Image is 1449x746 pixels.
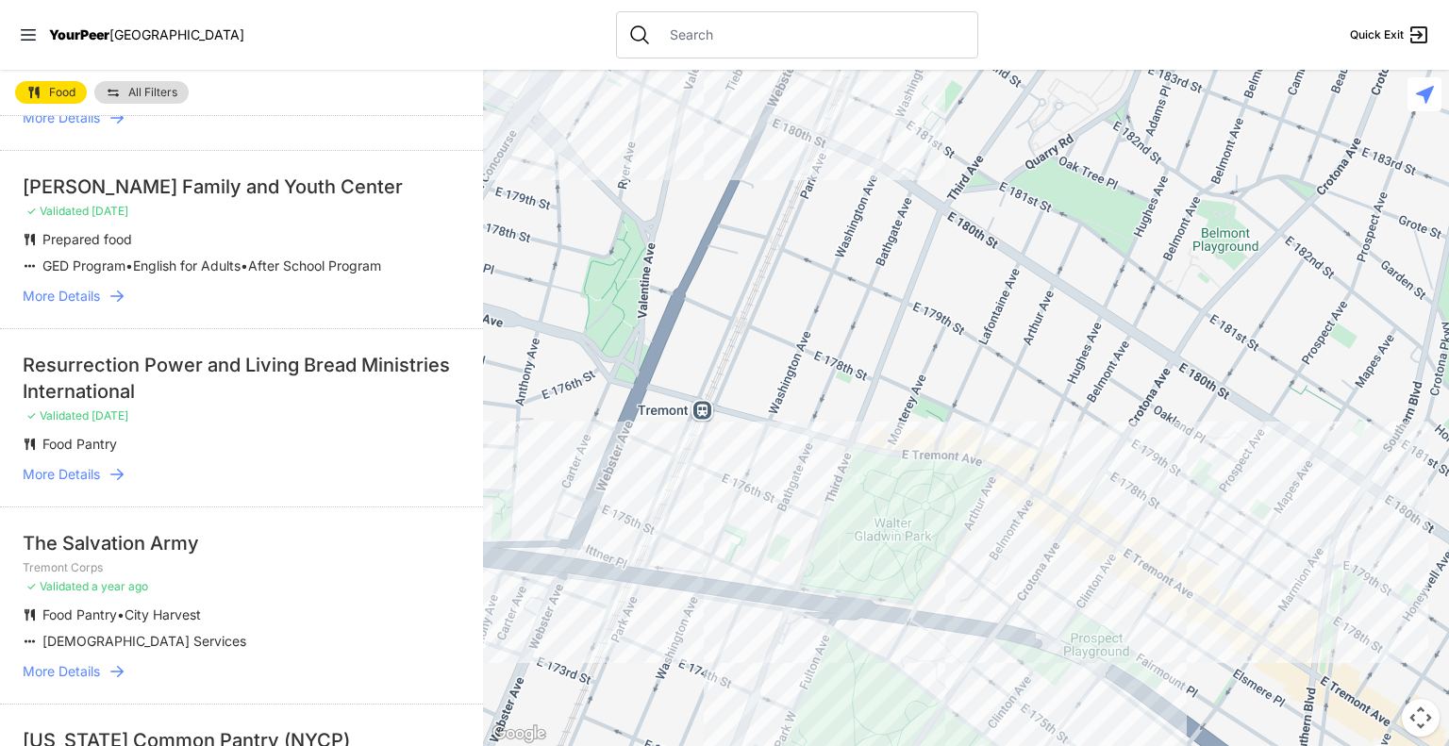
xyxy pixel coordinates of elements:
a: More Details [23,465,460,484]
span: [DEMOGRAPHIC_DATA] Services [42,633,246,649]
a: More Details [23,287,460,306]
span: [DATE] [92,204,128,218]
input: Search [658,25,966,44]
span: Food [49,87,75,98]
span: English for Adults [133,257,241,274]
span: Food Pantry [42,606,117,622]
span: • [241,257,248,274]
img: Google [488,721,550,746]
a: Quick Exit [1350,24,1430,46]
a: All Filters [94,81,189,104]
span: [DATE] [92,408,128,423]
a: YourPeer[GEOGRAPHIC_DATA] [49,29,244,41]
span: Quick Exit [1350,27,1404,42]
span: After School Program [248,257,381,274]
span: ✓ Validated [26,408,89,423]
a: Food [15,81,87,104]
span: Prepared food [42,231,132,247]
span: ✓ Validated [26,579,89,593]
span: More Details [23,287,100,306]
span: GED Program [42,257,125,274]
a: More Details [23,108,460,127]
span: More Details [23,465,100,484]
span: City Harvest [125,606,201,622]
span: More Details [23,108,100,127]
div: The Salvation Army [23,530,460,556]
div: [PERSON_NAME] Family and Youth Center [23,174,460,200]
span: ✓ Validated [26,204,89,218]
p: Tremont Corps [23,560,460,575]
span: More Details [23,662,100,681]
div: Resurrection Power and Living Bread Ministries International [23,352,460,405]
span: a year ago [92,579,148,593]
span: • [125,257,133,274]
a: Open this area in Google Maps (opens a new window) [488,721,550,746]
span: YourPeer [49,26,109,42]
a: More Details [23,662,460,681]
span: • [117,606,125,622]
span: Food Pantry [42,436,117,452]
span: All Filters [128,87,177,98]
span: [GEOGRAPHIC_DATA] [109,26,244,42]
button: Map camera controls [1402,699,1440,737]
